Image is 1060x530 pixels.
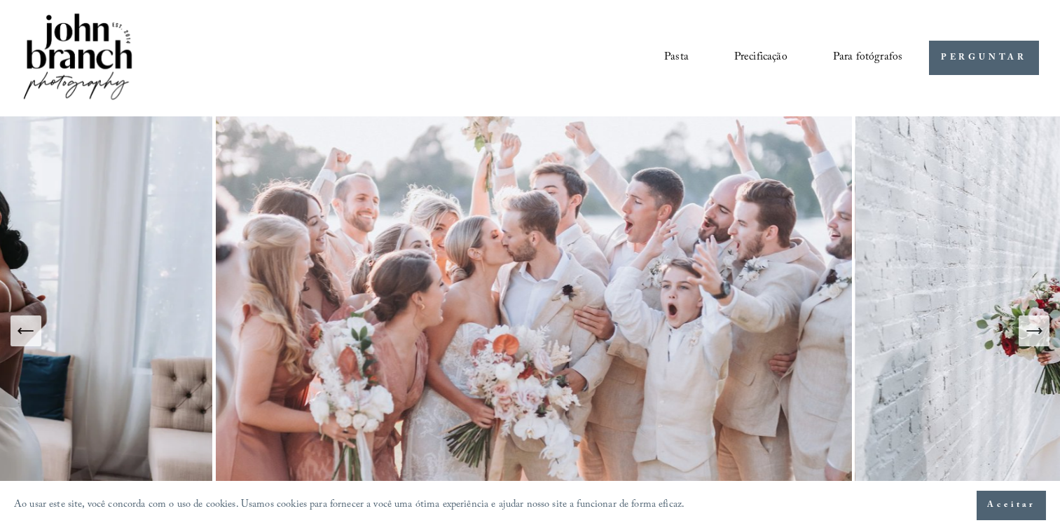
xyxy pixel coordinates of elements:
p: Ao usar este site, você concorda com o uso de cookies. Usamos cookies para fornecer a você uma ót... [14,496,684,516]
span: Aceitar [987,498,1035,512]
button: Aceitar [977,491,1046,520]
button: Próximo slide [1019,315,1049,346]
a: PERGUNTAR [929,41,1039,75]
a: Pasta [664,46,689,69]
span: Para fotógrafos [833,47,902,69]
a: Precificação [734,46,787,69]
img: John Branch IV Fotografia [21,11,135,105]
button: Slide anterior [11,315,41,346]
a: menu suspenso de pasta [833,46,902,69]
